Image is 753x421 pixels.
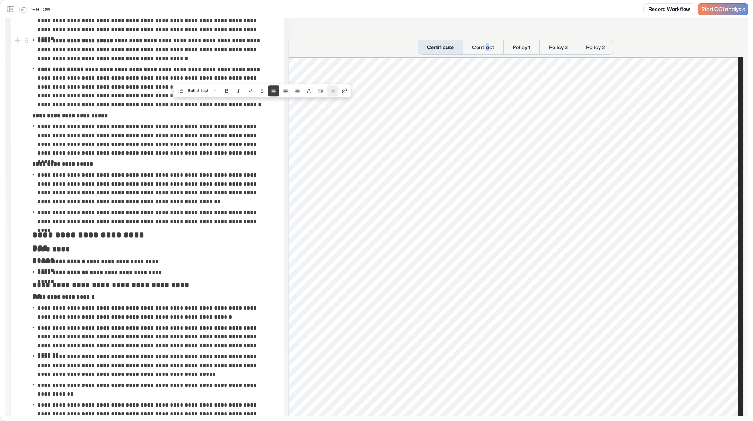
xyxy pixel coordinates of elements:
button: Underline [245,85,256,96]
button: Bullet List [175,85,221,96]
button: Policy 3 [577,40,614,55]
button: Close the sidebar [5,3,17,15]
button: Certificate [418,40,463,55]
button: Bold [221,85,232,96]
button: Align text center [280,85,291,96]
button: Create link [339,85,350,96]
button: Strike [256,85,267,96]
span: Bullet List [188,85,209,96]
button: Add block [13,36,22,45]
a: Start COI analysis [698,3,748,15]
button: Open block menu [22,36,31,45]
button: Contract [463,40,503,55]
span: Start COI analysis [701,6,745,12]
button: Align text right [292,85,303,96]
button: Italic [233,85,244,96]
button: Colors [303,85,314,96]
button: Nest block [315,85,326,96]
button: Align text left [268,85,279,96]
button: Policy 1 [503,40,540,55]
button: Policy 2 [540,40,577,55]
a: freeflow [19,5,50,14]
p: freeflow [28,5,50,14]
a: Record Workflow [643,3,695,15]
iframe: Certificate [289,57,743,417]
button: Unnest block [327,85,338,96]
